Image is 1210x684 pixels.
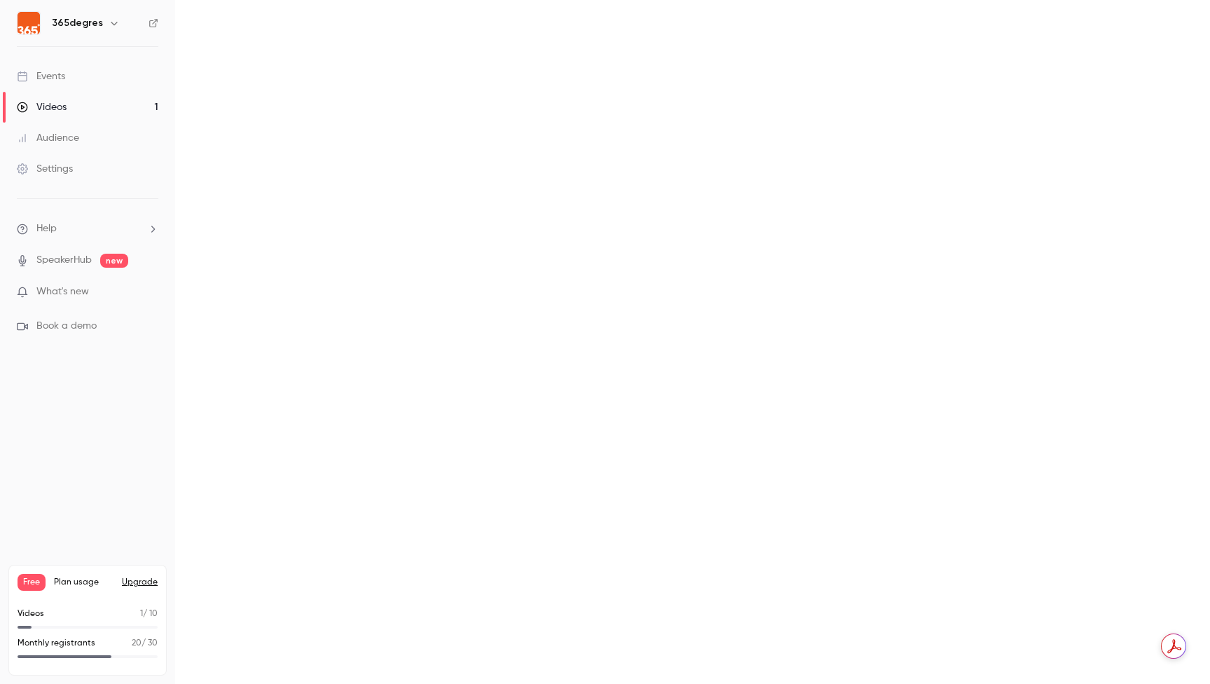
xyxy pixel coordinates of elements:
span: What's new [36,285,89,299]
div: Audience [17,131,79,145]
button: Upgrade [122,577,158,588]
span: Book a demo [36,319,97,334]
p: Monthly registrants [18,637,95,650]
div: Videos [17,100,67,114]
img: 365degres [18,12,40,34]
p: / 30 [132,637,158,650]
span: Free [18,574,46,591]
a: SpeakerHub [36,253,92,268]
p: / 10 [140,608,158,620]
span: 20 [132,639,142,648]
div: Events [17,69,65,83]
span: Help [36,221,57,236]
h6: 365degres [52,16,103,30]
span: 1 [140,610,143,618]
span: new [100,254,128,268]
p: Videos [18,608,44,620]
span: Plan usage [54,577,114,588]
div: Settings [17,162,73,176]
li: help-dropdown-opener [17,221,158,236]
